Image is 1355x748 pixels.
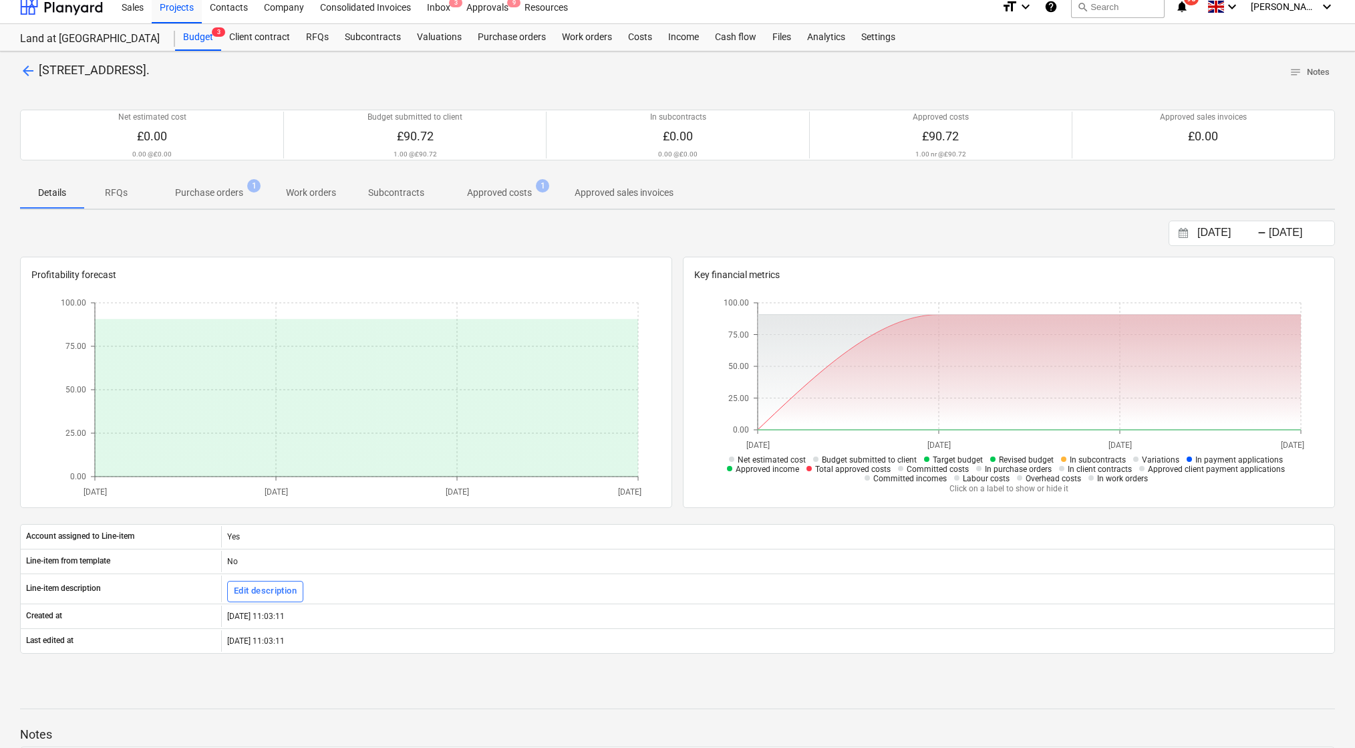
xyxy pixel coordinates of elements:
div: Yes [221,526,1334,547]
div: Land at [GEOGRAPHIC_DATA] [20,32,159,46]
span: In work orders [1097,474,1148,483]
span: Notes [1290,65,1330,80]
div: Cash flow [707,24,764,51]
p: Approved sales invoices [1160,112,1247,123]
span: Approved client payment applications [1148,465,1285,474]
span: Approved income [736,465,799,474]
p: Approved sales invoices [575,186,673,200]
tspan: 100.00 [61,298,86,307]
a: Costs [620,24,660,51]
span: [PERSON_NAME] [1251,1,1318,12]
div: No [221,551,1334,572]
span: Variations [1142,455,1179,465]
p: Last edited at [26,635,73,646]
a: Budget3 [175,24,221,51]
tspan: 75.00 [65,342,86,351]
a: Subcontracts [337,24,409,51]
p: 1.00 nr @ £90.72 [915,150,966,158]
p: In subcontracts [650,112,706,123]
tspan: 100.00 [724,298,749,307]
input: End Date [1266,224,1334,243]
p: RFQs [100,186,132,200]
p: Net estimated cost [118,112,186,123]
tspan: [DATE] [927,440,950,449]
p: Budget submitted to client [367,112,462,123]
tspan: 25.00 [728,394,749,403]
p: Details [36,186,68,200]
span: Total approved costs [815,465,891,474]
span: 1 [247,179,261,193]
a: Valuations [409,24,470,51]
p: Line-item description [26,583,101,594]
tspan: 50.00 [65,385,86,394]
tspan: [DATE] [1281,440,1304,449]
p: Purchase orders [175,186,243,200]
a: Work orders [554,24,620,51]
span: Labour costs [963,474,1010,483]
tspan: [DATE] [746,440,769,449]
span: £0.00 [1188,129,1218,143]
span: £0.00 [663,129,693,143]
span: £0.00 [137,129,167,143]
div: Edit description [234,584,297,599]
span: notes [1290,66,1302,78]
tspan: [DATE] [264,487,287,496]
button: Edit description [227,581,303,602]
a: Purchase orders [470,24,554,51]
span: £90.72 [922,129,959,143]
span: In payment applications [1195,455,1283,465]
p: Subcontracts [368,186,424,200]
span: 3 [212,27,225,37]
div: Budget [175,24,221,51]
tspan: 50.00 [728,362,749,371]
p: 0.00 @ £0.00 [132,150,172,158]
span: Committed costs [907,465,969,474]
p: Key financial metrics [694,268,1324,282]
span: arrow_back [20,63,36,79]
tspan: 75.00 [728,330,749,340]
input: Start Date [1195,224,1263,243]
span: Net estimated cost [738,455,806,465]
p: 1.00 @ £90.72 [394,150,437,158]
p: Work orders [286,186,336,200]
span: search [1077,1,1088,12]
span: Budget submitted to client [822,455,917,465]
div: [DATE] 11:03:11 [221,606,1334,627]
span: 1 [536,179,549,193]
span: Committed incomes [873,474,947,483]
tspan: [DATE] [445,487,468,496]
div: RFQs [298,24,337,51]
tspan: 0.00 [70,472,86,481]
span: In subcontracts [1070,455,1126,465]
a: Settings [853,24,903,51]
button: Interact with the calendar and add the check-in date for your trip. [1172,226,1195,241]
p: 0.00 @ £0.00 [658,150,698,158]
p: Approved costs [913,112,969,123]
a: Income [660,24,707,51]
a: Files [764,24,799,51]
span: In client contracts [1068,465,1132,474]
a: Client contract [221,24,298,51]
p: Approved costs [467,186,532,200]
button: Notes [1284,62,1335,83]
a: Analytics [799,24,853,51]
p: Click on a label to show or hide it [718,483,1301,495]
tspan: [DATE] [618,487,641,496]
div: - [1257,229,1266,237]
p: Notes [20,727,1335,743]
div: [DATE] 11:03:11 [221,630,1334,652]
p: Line-item from template [26,555,110,567]
tspan: [DATE] [1108,440,1131,449]
p: Account assigned to Line-item [26,531,134,542]
span: In purchase orders [985,465,1052,474]
span: £90.72 [397,129,434,143]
